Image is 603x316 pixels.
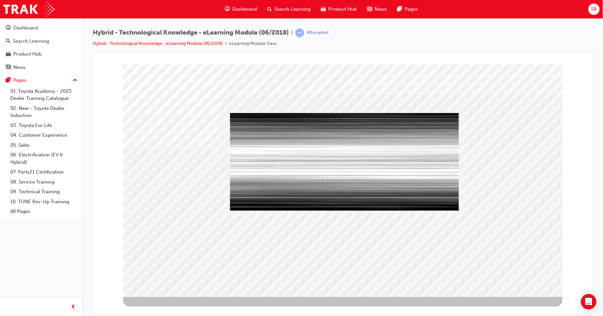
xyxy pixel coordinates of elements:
span: Product Hub [329,5,357,13]
a: 08. Service Training [8,177,80,187]
img: Trak [3,2,55,16]
span: up-icon [73,76,77,85]
button: DashboardSearch LearningProduct HubNews [3,21,80,74]
button: Pages [3,74,80,86]
a: Dashboard [3,22,80,34]
a: All Pages [8,206,80,216]
span: news-icon [367,5,372,13]
span: News [375,5,387,13]
a: 02. New - Toyota Dealer Induction [8,103,80,121]
a: 07. Parts21 Certification [8,167,80,177]
a: 03. Toyota For Life [8,121,80,131]
span: | [291,29,293,37]
span: Dashboard [233,5,257,13]
span: prev-icon [71,303,76,311]
div: Open Intercom Messenger [581,294,597,310]
span: car-icon [321,5,326,13]
a: 05. Sales [8,140,80,150]
div: Attempted [307,30,328,36]
a: Hybrid - Technological Knowledge - eLearning Module (06/2018) [93,41,223,46]
div: News [13,64,26,71]
span: guage-icon [225,5,230,13]
a: Search Learning [3,35,80,47]
div: Search Learning [13,37,49,45]
span: car-icon [6,51,11,57]
a: news-iconNews [362,3,392,16]
div: Product Hub [13,50,42,58]
span: learningRecordVerb_ATTEMPT-icon [295,28,304,37]
li: eLearning Module View [229,40,277,47]
a: 09. Technical Training [8,187,80,197]
a: pages-iconPages [392,3,423,16]
a: 04. Customer Experience [8,130,80,140]
span: guage-icon [6,25,11,31]
span: SB [591,5,597,13]
span: Pages [405,5,418,13]
div: Pages [13,77,26,84]
a: 01. Toyota Academy - 2025 Dealer Training Catalogue [8,86,80,103]
span: Hybrid - Technological Knowledge - eLearning Module (06/2018) [93,29,289,37]
a: car-iconProduct Hub [316,3,362,16]
a: guage-iconDashboard [220,3,262,16]
span: search-icon [268,5,272,13]
div: Dashboard [13,24,38,32]
span: pages-icon [397,5,402,13]
a: 10. TUNE Rev-Up Training [8,197,80,207]
span: search-icon [6,38,10,44]
a: search-iconSearch Learning [262,3,316,16]
a: News [3,61,80,73]
a: 06. Electrification (EV & Hybrid) [8,150,80,167]
span: pages-icon [6,78,11,83]
span: news-icon [6,65,11,70]
span: Search Learning [275,5,311,13]
button: SB [588,4,600,15]
a: Product Hub [3,48,80,60]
